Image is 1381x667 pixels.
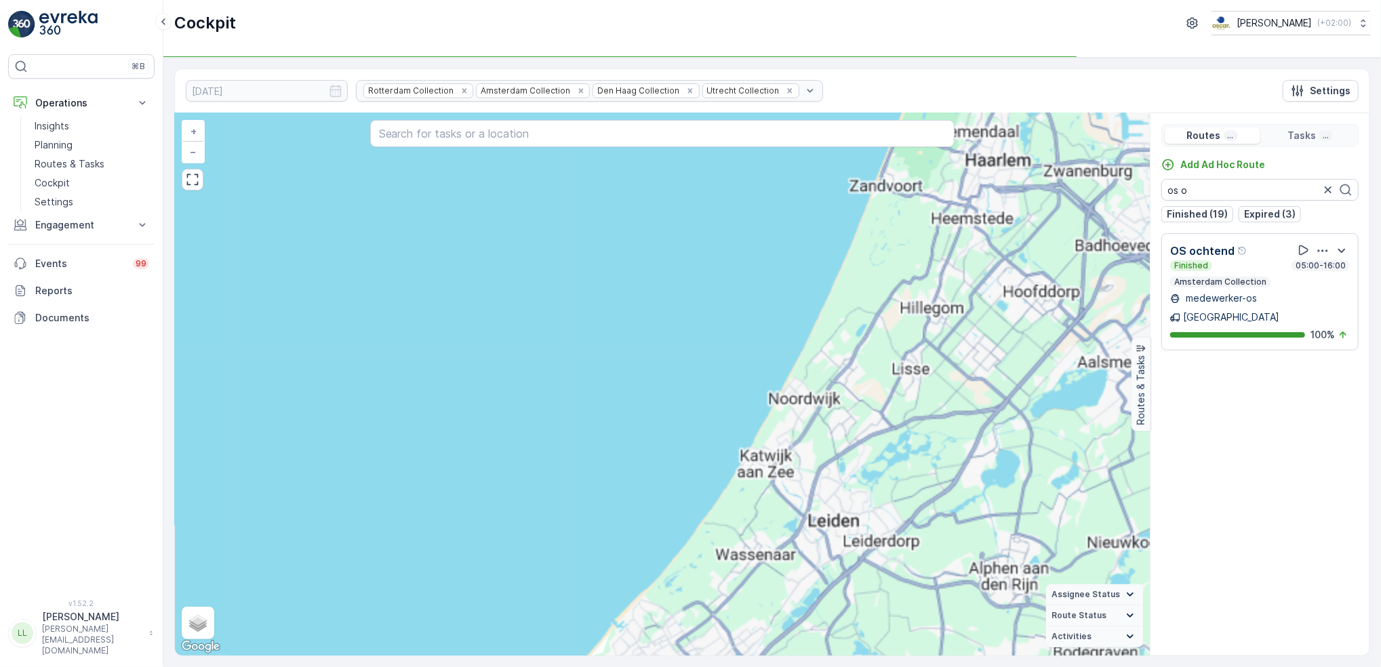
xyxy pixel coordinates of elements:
[35,176,70,190] p: Cockpit
[1226,130,1235,141] p: ...
[1170,243,1235,259] p: OS ochtend
[29,155,155,174] a: Routes & Tasks
[35,218,127,232] p: Engagement
[8,599,155,607] span: v 1.52.2
[29,136,155,155] a: Planning
[8,304,155,331] a: Documents
[35,96,127,110] p: Operations
[1161,158,1265,171] a: Add Ad Hoc Route
[1046,605,1143,626] summary: Route Status
[1052,589,1120,600] span: Assignee Status
[1161,179,1359,201] input: Search Routes
[1187,129,1221,142] p: Routes
[8,250,155,277] a: Events99
[1294,260,1347,271] p: 05:00-16:00
[29,117,155,136] a: Insights
[35,138,73,152] p: Planning
[1046,626,1143,647] summary: Activities
[1321,130,1330,141] p: ...
[1167,207,1228,221] p: Finished (19)
[183,608,213,638] a: Layers
[8,610,155,656] button: LL[PERSON_NAME][PERSON_NAME][EMAIL_ADDRESS][DOMAIN_NAME]
[136,258,146,269] p: 99
[35,284,149,298] p: Reports
[1237,16,1312,30] p: [PERSON_NAME]
[174,12,236,34] p: Cockpit
[8,277,155,304] a: Reports
[35,257,125,270] p: Events
[1046,584,1143,605] summary: Assignee Status
[1173,277,1268,287] p: Amsterdam Collection
[132,61,145,72] p: ⌘B
[1161,206,1233,222] button: Finished (19)
[370,120,955,147] input: Search for tasks or a location
[186,80,348,102] input: dd/mm/yyyy
[35,311,149,325] p: Documents
[8,89,155,117] button: Operations
[29,193,155,211] a: Settings
[1310,328,1335,342] p: 100 %
[1239,206,1301,222] button: Expired (3)
[1052,631,1092,642] span: Activities
[29,174,155,193] a: Cockpit
[1212,16,1231,31] img: basis-logo_rgb2x.png
[39,11,98,38] img: logo_light-DOdMpM7g.png
[8,211,155,239] button: Engagement
[178,638,223,655] img: Google
[1052,610,1106,621] span: Route Status
[1134,355,1148,425] p: Routes & Tasks
[1287,129,1316,142] p: Tasks
[1180,158,1265,171] p: Add Ad Hoc Route
[183,142,203,162] a: Zoom Out
[42,624,142,656] p: [PERSON_NAME][EMAIL_ADDRESS][DOMAIN_NAME]
[178,638,223,655] a: Open this area in Google Maps (opens a new window)
[1183,291,1257,305] p: medewerker-os
[1317,18,1351,28] p: ( +02:00 )
[191,146,197,157] span: −
[12,622,33,644] div: LL
[1173,260,1209,271] p: Finished
[1212,11,1370,35] button: [PERSON_NAME](+02:00)
[1244,207,1296,221] p: Expired (3)
[1310,84,1350,98] p: Settings
[1237,245,1248,256] div: Help Tooltip Icon
[183,121,203,142] a: Zoom In
[42,610,142,624] p: [PERSON_NAME]
[8,11,35,38] img: logo
[1183,310,1279,324] p: [GEOGRAPHIC_DATA]
[1283,80,1359,102] button: Settings
[191,125,197,137] span: +
[35,157,104,171] p: Routes & Tasks
[35,119,69,133] p: Insights
[35,195,73,209] p: Settings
